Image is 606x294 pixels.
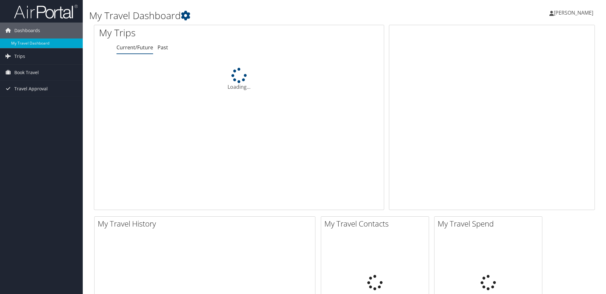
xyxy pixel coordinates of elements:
[14,65,39,80] span: Book Travel
[14,81,48,97] span: Travel Approval
[438,218,542,229] h2: My Travel Spend
[14,23,40,38] span: Dashboards
[99,26,258,39] h1: My Trips
[14,48,25,64] span: Trips
[98,218,315,229] h2: My Travel History
[94,68,384,91] div: Loading...
[324,218,429,229] h2: My Travel Contacts
[158,44,168,51] a: Past
[549,3,600,22] a: [PERSON_NAME]
[116,44,153,51] a: Current/Future
[554,9,593,16] span: [PERSON_NAME]
[89,9,429,22] h1: My Travel Dashboard
[14,4,78,19] img: airportal-logo.png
